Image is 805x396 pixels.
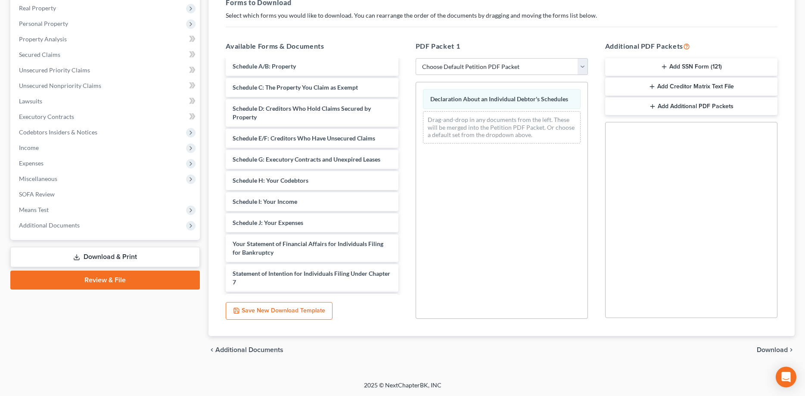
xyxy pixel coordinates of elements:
[208,346,215,353] i: chevron_left
[19,221,80,229] span: Additional Documents
[226,302,333,320] button: Save New Download Template
[233,198,297,205] span: Schedule I: Your Income
[430,95,568,103] span: Declaration About an Individual Debtor's Schedules
[233,105,371,121] span: Schedule D: Creditors Who Hold Claims Secured by Property
[416,41,588,51] h5: PDF Packet 1
[233,156,380,163] span: Schedule G: Executory Contracts and Unexpired Leases
[233,177,308,184] span: Schedule H: Your Codebtors
[605,58,777,76] button: Add SSN Form (121)
[12,187,200,202] a: SOFA Review
[19,128,97,136] span: Codebtors Insiders & Notices
[233,84,358,91] span: Schedule C: The Property You Claim as Exempt
[12,94,200,109] a: Lawsuits
[12,109,200,125] a: Executory Contracts
[605,78,777,96] button: Add Creditor Matrix Text File
[12,78,200,94] a: Unsecured Nonpriority Claims
[605,97,777,115] button: Add Additional PDF Packets
[757,346,788,353] span: Download
[19,20,68,27] span: Personal Property
[605,41,777,51] h5: Additional PDF Packets
[215,346,283,353] span: Additional Documents
[233,270,390,286] span: Statement of Intention for Individuals Filing Under Chapter 7
[19,66,90,74] span: Unsecured Priority Claims
[208,346,283,353] a: chevron_left Additional Documents
[19,4,56,12] span: Real Property
[19,190,55,198] span: SOFA Review
[233,219,303,226] span: Schedule J: Your Expenses
[19,82,101,89] span: Unsecured Nonpriority Claims
[19,144,39,151] span: Income
[233,240,383,256] span: Your Statement of Financial Affairs for Individuals Filing for Bankruptcy
[788,346,795,353] i: chevron_right
[19,159,44,167] span: Expenses
[19,113,74,120] span: Executory Contracts
[19,175,57,182] span: Miscellaneous
[19,51,60,58] span: Secured Claims
[12,62,200,78] a: Unsecured Priority Claims
[757,346,795,353] button: Download chevron_right
[423,111,581,143] div: Drag-and-drop in any documents from the left. These will be merged into the Petition PDF Packet. ...
[19,35,67,43] span: Property Analysis
[233,134,375,142] span: Schedule E/F: Creditors Who Have Unsecured Claims
[19,97,42,105] span: Lawsuits
[10,247,200,267] a: Download & Print
[19,206,49,213] span: Means Test
[233,62,296,70] span: Schedule A/B: Property
[12,31,200,47] a: Property Analysis
[12,47,200,62] a: Secured Claims
[226,41,398,51] h5: Available Forms & Documents
[226,11,777,20] p: Select which forms you would like to download. You can rearrange the order of the documents by dr...
[10,271,200,290] a: Review & File
[776,367,796,387] div: Open Intercom Messenger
